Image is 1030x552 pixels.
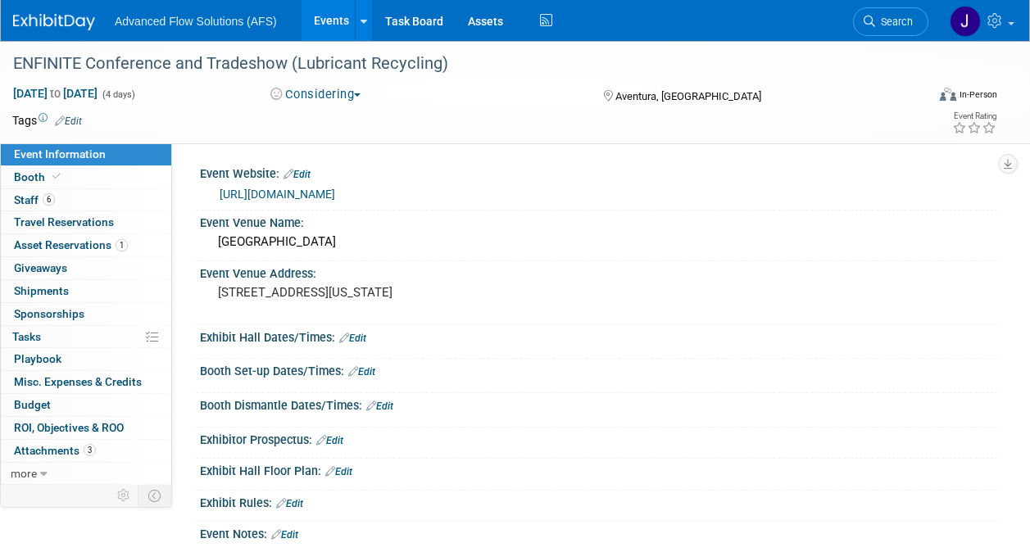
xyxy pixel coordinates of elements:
div: Exhibitor Prospectus: [200,428,997,449]
a: Tasks [1,326,171,348]
span: Booth [14,170,64,183]
a: Edit [271,529,298,541]
div: Booth Dismantle Dates/Times: [200,393,997,414]
span: Travel Reservations [14,215,114,228]
div: Event Venue Address: [200,261,997,282]
span: ROI, Objectives & ROO [14,421,124,434]
a: Attachments3 [1,440,171,462]
a: more [1,463,171,485]
span: Shipments [14,284,69,297]
a: Booth [1,166,171,188]
span: Staff [14,193,55,206]
div: Exhibit Hall Floor Plan: [200,459,997,480]
a: Travel Reservations [1,211,171,233]
img: ExhibitDay [13,14,95,30]
div: Event Rating [952,112,996,120]
div: Event Notes: [200,522,997,543]
div: Exhibit Hall Dates/Times: [200,325,997,346]
div: Exhibit Rules: [200,491,997,512]
span: Tasks [12,330,41,343]
span: more [11,467,37,480]
div: Event Website: [200,161,997,183]
a: Event Information [1,143,171,165]
img: Format-Inperson.png [940,88,956,101]
div: In-Person [959,88,997,101]
div: Booth Set-up Dates/Times: [200,359,997,380]
i: Booth reservation complete [52,172,61,181]
span: Search [875,16,913,28]
a: Giveaways [1,257,171,279]
a: Edit [339,333,366,344]
div: Event Format [854,85,997,110]
td: Personalize Event Tab Strip [110,485,138,506]
span: 3 [84,444,96,456]
a: Shipments [1,280,171,302]
div: ENFINITE Conference and Tradeshow (Lubricant Recycling) [7,49,913,79]
a: Edit [325,466,352,477]
span: Misc. Expenses & Credits [14,375,142,388]
a: Edit [55,115,82,127]
pre: [STREET_ADDRESS][US_STATE] [218,285,514,300]
a: Asset Reservations1 [1,234,171,256]
span: (4 days) [101,89,135,100]
td: Tags [12,112,82,129]
span: Advanced Flow Solutions (AFS) [115,15,277,28]
span: Sponsorships [14,307,84,320]
span: [DATE] [DATE] [12,86,98,101]
span: Budget [14,398,51,411]
a: Sponsorships [1,303,171,325]
a: Search [853,7,928,36]
span: 6 [43,193,55,206]
span: 1 [116,239,128,251]
a: Edit [366,400,393,412]
a: Edit [316,435,343,446]
a: Edit [276,498,303,509]
div: [GEOGRAPHIC_DATA] [212,229,985,255]
span: to [48,87,63,100]
a: Staff6 [1,189,171,211]
a: [URL][DOMAIN_NAME] [220,188,335,201]
span: Playbook [14,352,61,365]
div: Event Venue Name: [200,210,997,231]
a: ROI, Objectives & ROO [1,417,171,439]
a: Edit [348,366,375,378]
a: Misc. Expenses & Credits [1,371,171,393]
span: Attachments [14,444,96,457]
span: Event Information [14,147,106,161]
a: Playbook [1,348,171,370]
a: Edit [284,169,311,180]
button: Considering [265,86,367,103]
span: Giveaways [14,261,67,274]
span: Asset Reservations [14,238,128,251]
img: Jeremiah LaBrue [950,6,981,37]
span: Aventura, [GEOGRAPHIC_DATA] [615,90,761,102]
td: Toggle Event Tabs [138,485,172,506]
a: Budget [1,394,171,416]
